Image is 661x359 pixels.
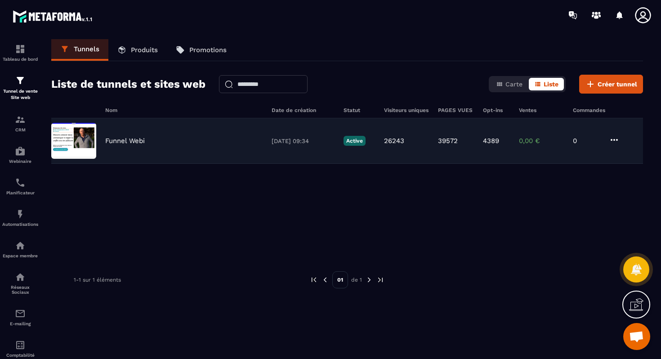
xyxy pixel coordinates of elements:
p: Webinaire [2,159,38,164]
p: 0 [573,137,600,145]
p: Active [344,136,366,146]
p: de 1 [351,276,362,283]
h2: Liste de tunnels et sites web [51,75,205,93]
h6: Commandes [573,107,605,113]
p: 0,00 € [519,137,564,145]
img: tab_domain_overview_orange.svg [36,52,44,59]
h6: PAGES VUES [438,107,474,113]
a: Promotions [167,39,236,61]
img: scheduler [15,177,26,188]
span: Créer tunnel [598,80,637,89]
div: Domaine [46,53,69,59]
h6: Date de création [272,107,335,113]
a: automationsautomationsWebinaire [2,139,38,171]
h6: Statut [344,107,375,113]
img: prev [310,276,318,284]
p: Comptabilité [2,353,38,358]
p: Tableau de bord [2,57,38,62]
img: formation [15,75,26,86]
img: image [51,123,96,159]
p: CRM [2,127,38,132]
h6: Opt-ins [483,107,510,113]
div: v 4.0.25 [25,14,44,22]
a: Tunnels [51,39,108,61]
p: 26243 [384,137,404,145]
p: [DATE] 09:34 [272,138,335,144]
p: Planificateur [2,190,38,195]
img: formation [15,114,26,125]
img: formation [15,44,26,54]
img: logo [13,8,94,24]
img: next [365,276,373,284]
p: Réseaux Sociaux [2,285,38,295]
h6: Visiteurs uniques [384,107,429,113]
p: Produits [131,46,158,54]
a: Produits [108,39,167,61]
div: Mots-clés [112,53,138,59]
a: automationsautomationsEspace membre [2,233,38,265]
div: Ouvrir le chat [623,323,650,350]
img: automations [15,209,26,220]
a: emailemailE-mailing [2,301,38,333]
button: Créer tunnel [579,75,643,94]
img: social-network [15,272,26,283]
span: Carte [505,81,523,88]
img: accountant [15,340,26,350]
p: Tunnel de vente Site web [2,88,38,101]
p: Espace membre [2,253,38,258]
button: Carte [491,78,528,90]
img: logo_orange.svg [14,14,22,22]
span: Liste [544,81,558,88]
p: Funnel Webi [105,137,145,145]
p: 1-1 sur 1 éléments [74,277,121,283]
img: next [376,276,384,284]
p: Automatisations [2,222,38,227]
img: email [15,308,26,319]
a: formationformationTableau de bord [2,37,38,68]
a: schedulerschedulerPlanificateur [2,171,38,202]
p: 4389 [483,137,499,145]
div: Domaine: [DOMAIN_NAME] [23,23,102,31]
a: formationformationCRM [2,108,38,139]
p: 39572 [438,137,458,145]
h6: Nom [105,107,263,113]
p: Tunnels [74,45,99,53]
p: E-mailing [2,321,38,326]
img: prev [321,276,329,284]
a: automationsautomationsAutomatisations [2,202,38,233]
img: automations [15,146,26,157]
button: Liste [529,78,564,90]
h6: Ventes [519,107,564,113]
img: website_grey.svg [14,23,22,31]
a: formationformationTunnel de vente Site web [2,68,38,108]
p: Promotions [189,46,227,54]
img: tab_keywords_by_traffic_grey.svg [102,52,109,59]
img: automations [15,240,26,251]
a: social-networksocial-networkRéseaux Sociaux [2,265,38,301]
p: 01 [332,271,348,288]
